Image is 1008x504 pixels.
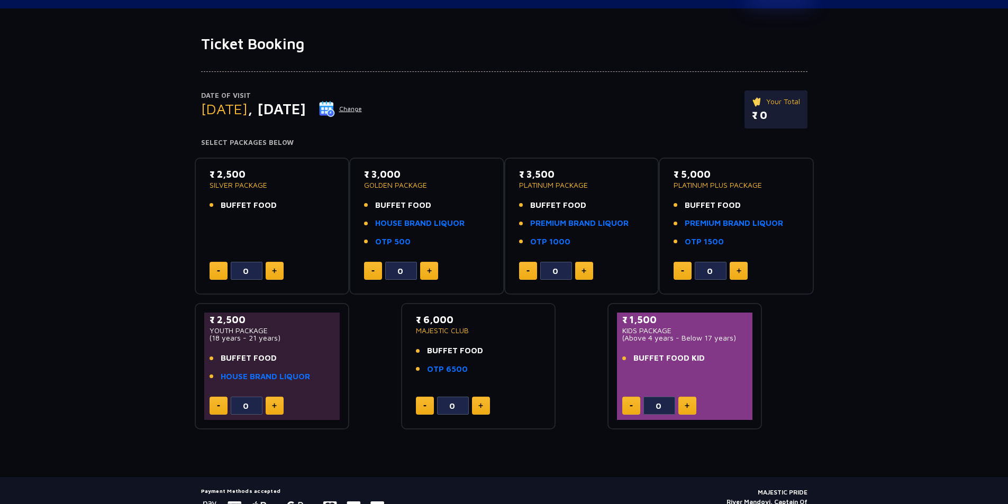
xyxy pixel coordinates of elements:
[210,327,335,334] p: YOUTH PACKAGE
[519,167,644,181] p: ₹ 3,500
[681,270,684,272] img: minus
[319,100,362,117] button: Change
[201,139,807,147] h4: Select Packages Below
[427,345,483,357] span: BUFFET FOOD
[416,327,541,334] p: MAJESTIC CLUB
[248,100,306,117] span: , [DATE]
[423,405,426,407] img: minus
[633,352,705,364] span: BUFFET FOOD KID
[221,352,277,364] span: BUFFET FOOD
[364,167,489,181] p: ₹ 3,000
[630,405,633,407] img: minus
[752,96,800,107] p: Your Total
[375,217,465,230] a: HOUSE BRAND LIQUOR
[201,90,362,101] p: Date of Visit
[217,405,220,407] img: minus
[272,403,277,408] img: plus
[371,270,375,272] img: minus
[530,217,629,230] a: PREMIUM BRAND LIQUOR
[375,199,431,212] span: BUFFET FOOD
[221,199,277,212] span: BUFFET FOOD
[685,236,724,248] a: OTP 1500
[582,268,586,273] img: plus
[210,313,335,327] p: ₹ 2,500
[201,488,384,494] h5: Payment Methods accepted
[530,199,586,212] span: BUFFET FOOD
[217,270,220,272] img: minus
[752,96,763,107] img: ticket
[416,313,541,327] p: ₹ 6,000
[622,313,748,327] p: ₹ 1,500
[674,181,799,189] p: PLATINUM PLUS PACKAGE
[685,403,689,408] img: plus
[526,270,530,272] img: minus
[210,181,335,189] p: SILVER PACKAGE
[272,268,277,273] img: plus
[737,268,741,273] img: plus
[375,236,411,248] a: OTP 500
[674,167,799,181] p: ₹ 5,000
[622,327,748,334] p: KIDS PACKAGE
[427,268,432,273] img: plus
[201,100,248,117] span: [DATE]
[221,371,310,383] a: HOUSE BRAND LIQUOR
[622,334,748,342] p: (Above 4 years - Below 17 years)
[530,236,570,248] a: OTP 1000
[752,107,800,123] p: ₹ 0
[478,403,483,408] img: plus
[685,217,783,230] a: PREMIUM BRAND LIQUOR
[364,181,489,189] p: GOLDEN PACKAGE
[427,363,468,375] a: OTP 6500
[685,199,741,212] span: BUFFET FOOD
[210,167,335,181] p: ₹ 2,500
[519,181,644,189] p: PLATINUM PACKAGE
[210,334,335,342] p: (18 years - 21 years)
[201,35,807,53] h1: Ticket Booking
